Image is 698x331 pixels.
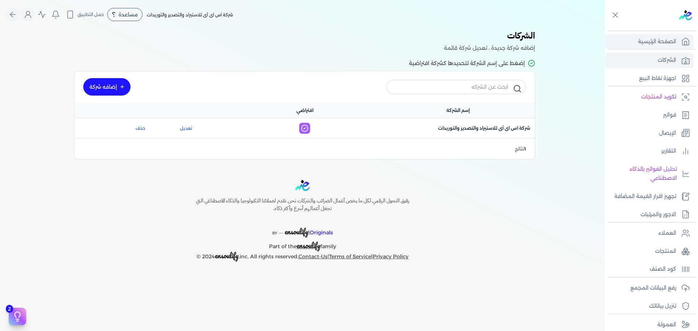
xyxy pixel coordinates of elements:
span: حمل التطبيق [77,11,104,18]
p: فواتير [663,110,676,120]
h3: الشركات [70,29,535,44]
p: الشركات [658,56,676,65]
span: ensoulify [285,226,308,237]
a: تكويد المنتجات [605,89,694,105]
p: اجهزة نقاط البيع [639,74,676,83]
a: تجهيز اقرار القيمة المضافة [605,189,694,204]
span: 2 [6,305,13,313]
a: المنتجات [605,244,694,259]
a: العملاء [605,226,694,241]
a: اجهزة نقاط البيع [605,71,694,86]
span: افتراضي [296,107,313,114]
sup: __ [279,229,283,234]
a: الصفحة الرئيسية [605,34,694,49]
div: مساعدة [107,8,143,21]
button: حذف [88,125,145,132]
p: المنتجات [655,247,676,256]
p: تنزيل بياناتك [649,302,676,311]
p: العمولة [657,320,676,330]
p: نتائج [515,144,526,154]
p: تجهيز اقرار القيمة المضافة [614,192,676,201]
p: Part of the family [180,238,425,251]
span: شركة اس اى آى للاستيراد والتصدير والتوريدات [438,125,530,132]
a: التقارير [605,144,694,159]
span: ensoulify [297,240,320,251]
h6: رفيق التحول الرقمي لكل ما يخص أعمال الضرائب والشركات نحن نقدم لعملائنا التكنولوجيا والذكاء الاصطن... [180,197,425,213]
span: BY [272,231,277,235]
p: التقارير [661,146,676,156]
span: ensoulify [215,250,238,261]
p: الصفحة الرئيسية [638,37,676,47]
a: Terms of Service [329,253,371,260]
span: Originals [310,229,333,236]
a: رفع البيانات المجمع [605,280,694,296]
span: إسم الشركة [446,107,470,114]
span: مساعدة [119,12,138,17]
p: إضغط على إسم الشركة لتحديدها كشركة افتراضية [70,59,535,68]
a: تنزيل بياناتك [605,299,694,314]
input: ابحث عن الشركه [386,80,526,94]
a: Contact-Us [298,253,328,260]
span: 1 [524,146,526,152]
img: logo [295,180,310,191]
p: رفع البيانات المجمع [630,283,676,293]
a: الإيصال [605,126,694,141]
p: كود الصنف [650,265,676,274]
p: الإيصال [659,129,676,138]
button: 2 [9,308,26,325]
p: تكويد المنتجات [641,92,676,102]
p: تحليل الفواتير بالذكاء الاصطناعي [609,165,677,183]
a: فواتير [605,108,694,123]
a: إضافه شركة [83,78,131,96]
a: تحليل الفواتير بالذكاء الاصطناعي [605,162,694,186]
a: ensoulify [297,243,320,250]
p: الاجور والمرتبات [641,210,676,219]
a: الاجور والمرتبات [605,207,694,222]
a: Privacy Policy [373,253,409,260]
span: شركة اس اى آى للاستيراد والتصدير والتوريدات [147,12,233,17]
p: © 2024 ,inc. All rights reserved. | | [180,251,425,262]
a: تعديل [157,125,215,132]
a: كود الصنف [605,262,694,277]
a: الشركات [605,53,694,68]
p: العملاء [658,229,676,238]
button: حمل التطبيق [64,8,106,21]
p: إضافه شركة جديدة ، تعديل شركة قائمة [70,44,535,53]
img: logo [679,10,692,20]
p: | [180,218,425,238]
